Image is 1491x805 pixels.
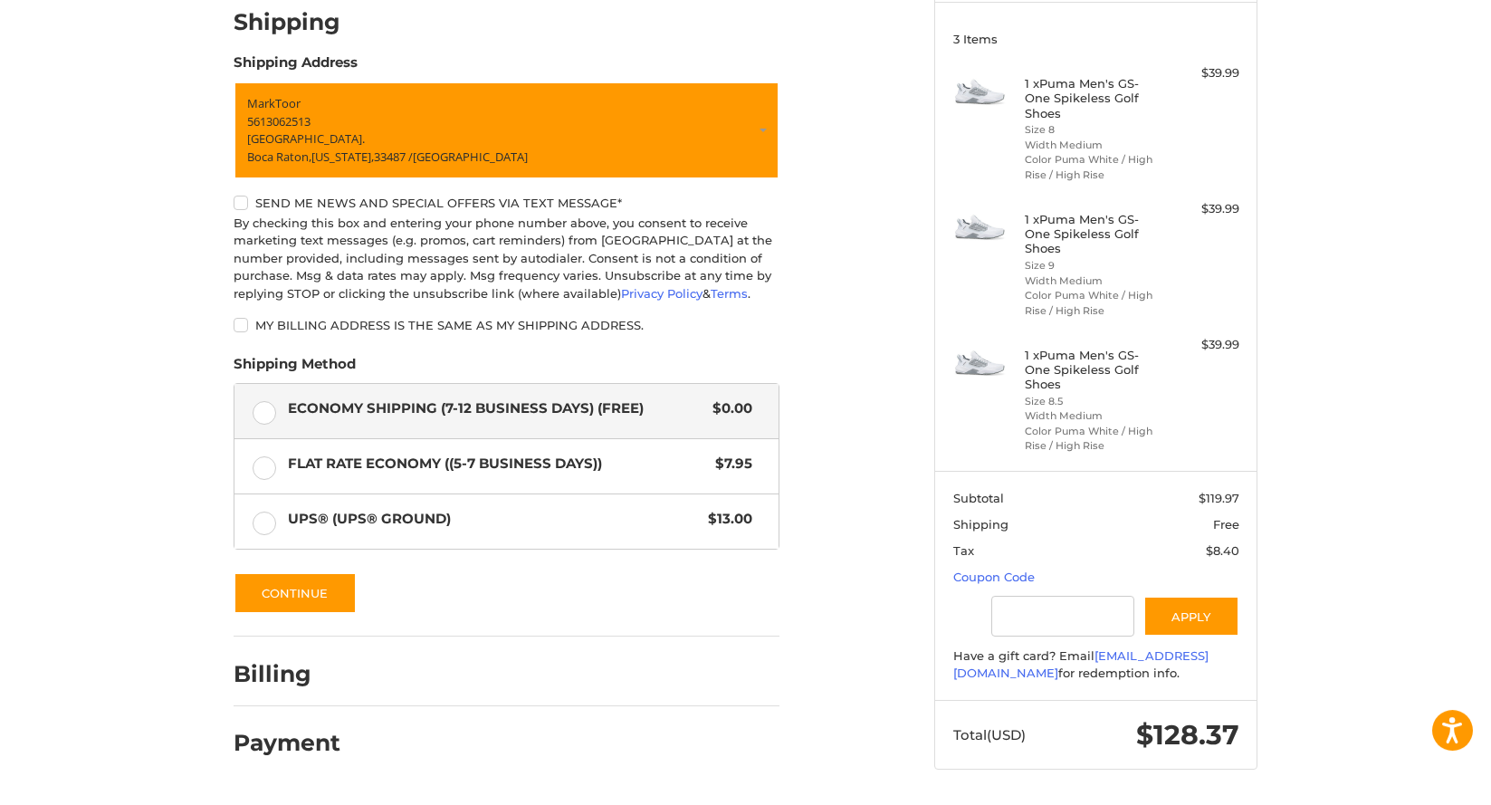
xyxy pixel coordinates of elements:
[706,454,752,474] span: $7.95
[234,729,340,757] h2: Payment
[288,454,707,474] span: Flat Rate Economy ((5-7 Business Days))
[953,570,1035,584] a: Coupon Code
[247,149,311,165] span: Boca Raton,
[247,130,365,147] span: [GEOGRAPHIC_DATA].
[288,509,700,530] span: UPS® (UPS® Ground)
[1143,596,1239,637] button: Apply
[699,509,752,530] span: $13.00
[234,196,779,210] label: Send me news and special offers via text message*
[234,53,358,81] legend: Shipping Address
[953,647,1239,683] div: Have a gift card? Email for redemption info.
[1025,138,1163,153] li: Width Medium
[234,354,356,383] legend: Shipping Method
[247,113,311,129] span: 5613062513
[1213,517,1239,532] span: Free
[234,660,339,688] h2: Billing
[953,32,1239,46] h3: 3 Items
[1168,336,1239,354] div: $39.99
[1025,424,1163,454] li: Color Puma White / High Rise / High Rise
[703,398,752,419] span: $0.00
[234,215,779,303] div: By checking this box and entering your phone number above, you consent to receive marketing text ...
[1025,76,1163,120] h4: 1 x Puma Men's GS-One Spikeless Golf Shoes
[953,491,1004,505] span: Subtotal
[711,286,748,301] a: Terms
[953,543,974,558] span: Tax
[234,81,779,179] a: Enter or select a different address
[1025,408,1163,424] li: Width Medium
[1025,152,1163,182] li: Color Puma White / High Rise / High Rise
[1025,348,1163,392] h4: 1 x Puma Men's GS-One Spikeless Golf Shoes
[247,95,275,111] span: Mark
[234,8,340,36] h2: Shipping
[1025,258,1163,273] li: Size 9
[1025,394,1163,409] li: Size 8.5
[1136,718,1239,752] span: $128.37
[1025,288,1163,318] li: Color Puma White / High Rise / High Rise
[1168,200,1239,218] div: $39.99
[275,95,301,111] span: Toor
[1025,122,1163,138] li: Size 8
[953,517,1008,532] span: Shipping
[1206,543,1239,558] span: $8.40
[288,398,704,419] span: Economy Shipping (7-12 Business Days) (Free)
[1168,64,1239,82] div: $39.99
[374,149,413,165] span: 33487 /
[234,572,357,614] button: Continue
[1199,491,1239,505] span: $119.97
[1025,273,1163,289] li: Width Medium
[311,149,374,165] span: [US_STATE],
[953,726,1026,743] span: Total (USD)
[234,318,779,332] label: My billing address is the same as my shipping address.
[991,596,1134,637] input: Gift Certificate or Coupon Code
[621,286,702,301] a: Privacy Policy
[413,149,528,165] span: [GEOGRAPHIC_DATA]
[1025,212,1163,256] h4: 1 x Puma Men's GS-One Spikeless Golf Shoes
